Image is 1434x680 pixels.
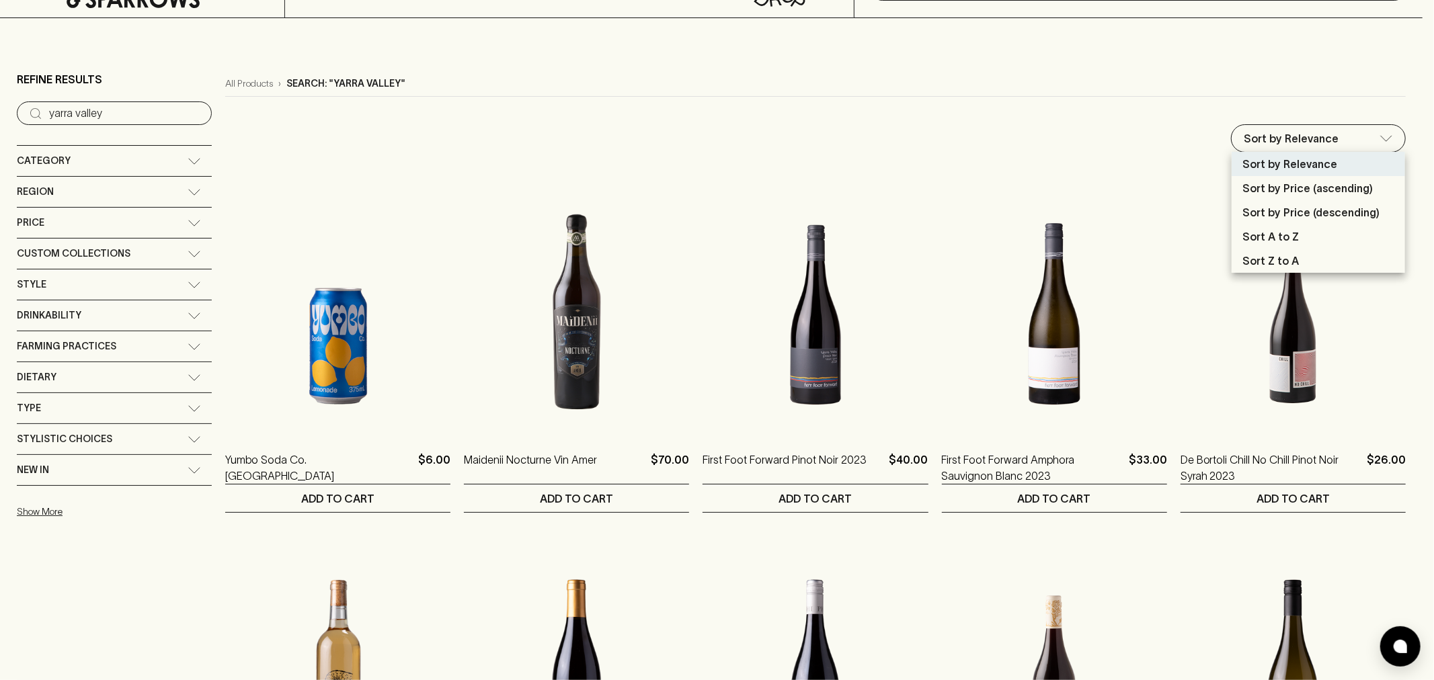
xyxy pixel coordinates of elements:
p: Sort by Price (descending) [1242,204,1380,220]
p: Sort by Price (ascending) [1242,180,1373,196]
p: Sort by Relevance [1242,156,1337,172]
img: bubble-icon [1394,640,1407,653]
p: Sort Z to A [1242,253,1299,269]
p: Sort A to Z [1242,228,1299,245]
